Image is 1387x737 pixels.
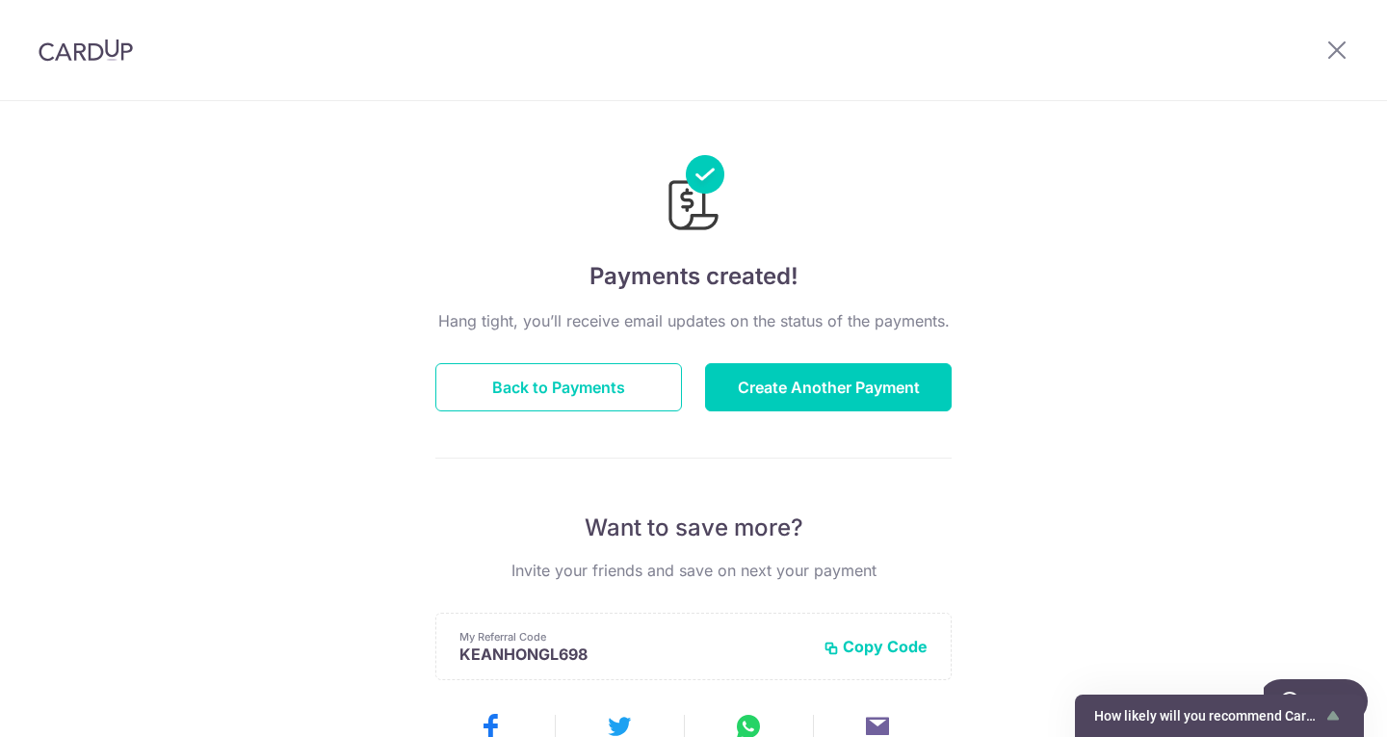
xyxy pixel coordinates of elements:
img: Payments [663,155,724,236]
p: Hang tight, you’ll receive email updates on the status of the payments. [435,309,952,332]
button: Show survey - How likely will you recommend CardUp to a friend? [1094,704,1345,727]
span: How likely will you recommend CardUp to a friend? [1094,708,1322,724]
h4: Payments created! [435,259,952,294]
p: Want to save more? [435,513,952,543]
iframe: Opens a widget where you can find more information [1264,679,1368,727]
p: My Referral Code [459,629,808,645]
button: Copy Code [824,637,928,656]
button: Back to Payments [435,363,682,411]
button: Create Another Payment [705,363,952,411]
p: Invite your friends and save on next your payment [435,559,952,582]
p: KEANHONGL698 [459,645,808,664]
img: CardUp [39,39,133,62]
